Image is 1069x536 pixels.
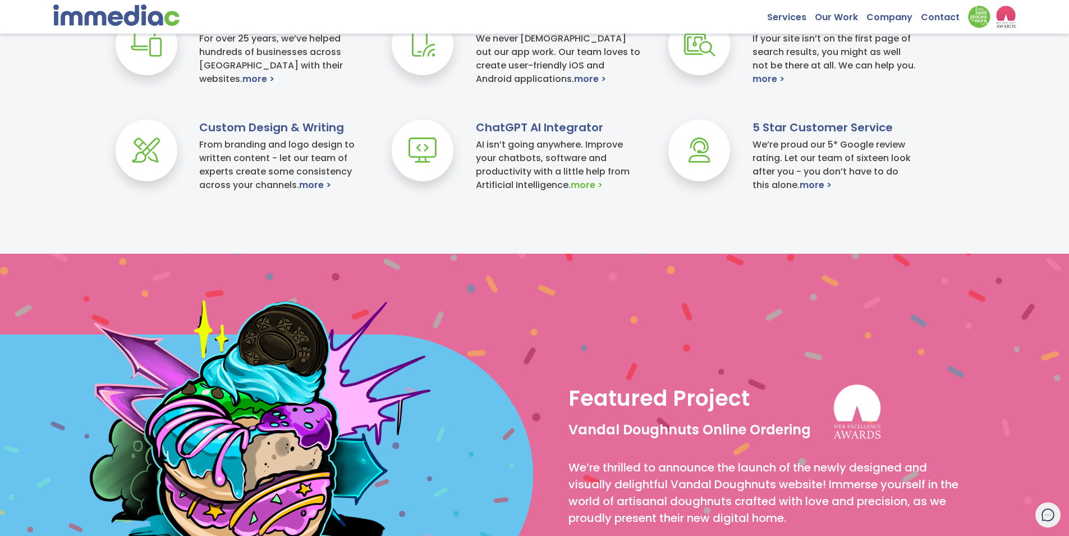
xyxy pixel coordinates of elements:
span: We’re thrilled to announce the launch of the newly designed and visually delightful Vandal Doughn... [568,460,958,526]
h3: 5 Star Customer Service [753,120,917,135]
a: more > [753,72,784,86]
h4: For over 25 years, we’ve helped hundreds of businesses across [GEOGRAPHIC_DATA] with their websites. [199,32,364,86]
h4: We’re proud our 5* Google review rating. Let our team of sixteen look after you - you don’t have ... [753,138,917,192]
h3: ChatGPT AI Integrator [476,120,640,135]
h4: We never [DEMOGRAPHIC_DATA] out our app work. Our team loves to create user-friendly iOS and Andr... [476,32,640,86]
a: Services [767,6,815,23]
h4: If your site isn’t on the first page of search results, you might as well not be there at all. We... [753,32,917,86]
h2: Featured Project [568,384,750,413]
a: more > [242,72,274,86]
a: more > [299,178,331,192]
a: more > [574,72,606,86]
img: logo2_wea_wh_nobg.webp [824,384,891,445]
h3: Custom Design & Writing [199,120,364,135]
img: immediac [53,4,180,26]
h4: AI isn’t going anywhere. Improve your chatbots, software and productivity with a little help from... [476,138,640,192]
a: Company [866,6,921,23]
a: Contact [921,6,968,23]
h4: From branding and logo design to written content - let our team of experts create some consistenc... [199,138,364,192]
h3: Vandal Doughnuts Online Ordering [568,420,824,439]
a: more > [800,178,832,192]
a: Our Work [815,6,866,23]
img: logo2_wea_nobg.webp [996,6,1016,28]
img: Down [968,6,990,28]
a: more > [571,178,603,192]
